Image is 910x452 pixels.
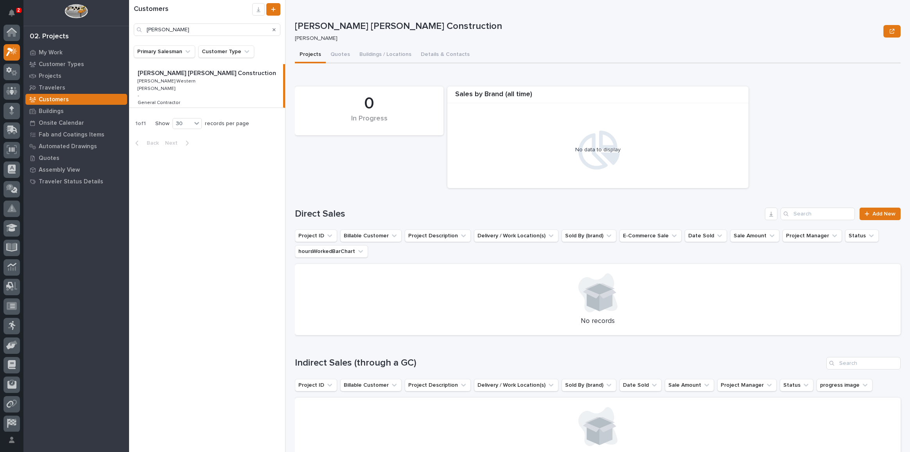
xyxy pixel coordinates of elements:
[162,140,195,147] button: Next
[4,5,20,21] button: Notifications
[173,120,192,128] div: 30
[138,68,278,77] p: [PERSON_NAME] [PERSON_NAME] Construction
[138,99,182,106] p: General Contractor
[198,45,254,58] button: Customer Type
[138,77,197,84] p: [PERSON_NAME] Western
[872,211,896,217] span: Add New
[39,96,69,103] p: Customers
[685,230,727,242] button: Date Sold
[295,357,823,369] h1: Indirect Sales (through a GC)
[134,45,195,58] button: Primary Salesman
[129,140,162,147] button: Back
[39,84,65,91] p: Travelers
[23,117,129,129] a: Onsite Calendar
[474,379,558,391] button: Delivery / Work Location(s)
[326,47,355,63] button: Quotes
[39,120,84,127] p: Onsite Calendar
[308,115,430,131] div: In Progress
[295,230,337,242] button: Project ID
[860,208,901,220] a: Add New
[39,167,80,174] p: Assembly View
[416,47,474,63] button: Details & Contacts
[23,70,129,82] a: Projects
[23,129,129,140] a: Fab and Coatings Items
[451,147,745,153] div: No data to display
[39,61,84,68] p: Customer Types
[30,32,69,41] div: 02. Projects
[308,94,430,113] div: 0
[295,35,877,42] p: [PERSON_NAME]
[39,131,104,138] p: Fab and Coatings Items
[717,379,777,391] button: Project Manager
[295,245,368,258] button: hoursWorkedBarChart
[826,357,901,369] input: Search
[155,120,169,127] p: Show
[23,140,129,152] a: Automated Drawings
[730,230,779,242] button: Sale Amount
[340,230,402,242] button: Billable Customer
[295,47,326,63] button: Projects
[447,90,748,103] div: Sales by Brand (all time)
[23,93,129,105] a: Customers
[340,379,402,391] button: Billable Customer
[134,23,280,36] input: Search
[39,155,59,162] p: Quotes
[39,73,61,80] p: Projects
[304,317,891,326] p: No records
[562,230,616,242] button: Sold By (brand)
[39,178,103,185] p: Traveler Status Details
[39,108,64,115] p: Buildings
[23,47,129,58] a: My Work
[845,230,879,242] button: Status
[39,49,63,56] p: My Work
[780,379,813,391] button: Status
[355,47,416,63] button: Buildings / Locations
[405,379,471,391] button: Project Description
[17,7,20,13] p: 2
[23,105,129,117] a: Buildings
[665,379,714,391] button: Sale Amount
[138,93,139,99] p: -
[23,58,129,70] a: Customer Types
[23,164,129,176] a: Assembly View
[134,5,252,14] h1: Customers
[138,84,177,91] p: [PERSON_NAME]
[295,379,337,391] button: Project ID
[474,230,558,242] button: Delivery / Work Location(s)
[23,82,129,93] a: Travelers
[10,9,20,22] div: Notifications2
[23,152,129,164] a: Quotes
[781,208,855,220] input: Search
[783,230,842,242] button: Project Manager
[817,379,872,391] button: progress image
[165,140,182,147] span: Next
[205,120,249,127] p: records per page
[405,230,471,242] button: Project Description
[619,379,662,391] button: Date Sold
[129,114,152,133] p: 1 of 1
[295,21,880,32] p: [PERSON_NAME] [PERSON_NAME] Construction
[23,176,129,187] a: Traveler Status Details
[619,230,682,242] button: E-Commerce Sale
[142,140,159,147] span: Back
[65,4,88,18] img: Workspace Logo
[562,379,616,391] button: Sold By (brand)
[295,208,762,220] h1: Direct Sales
[129,64,285,108] a: [PERSON_NAME] [PERSON_NAME] Construction[PERSON_NAME] [PERSON_NAME] Construction [PERSON_NAME] We...
[39,143,97,150] p: Automated Drawings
